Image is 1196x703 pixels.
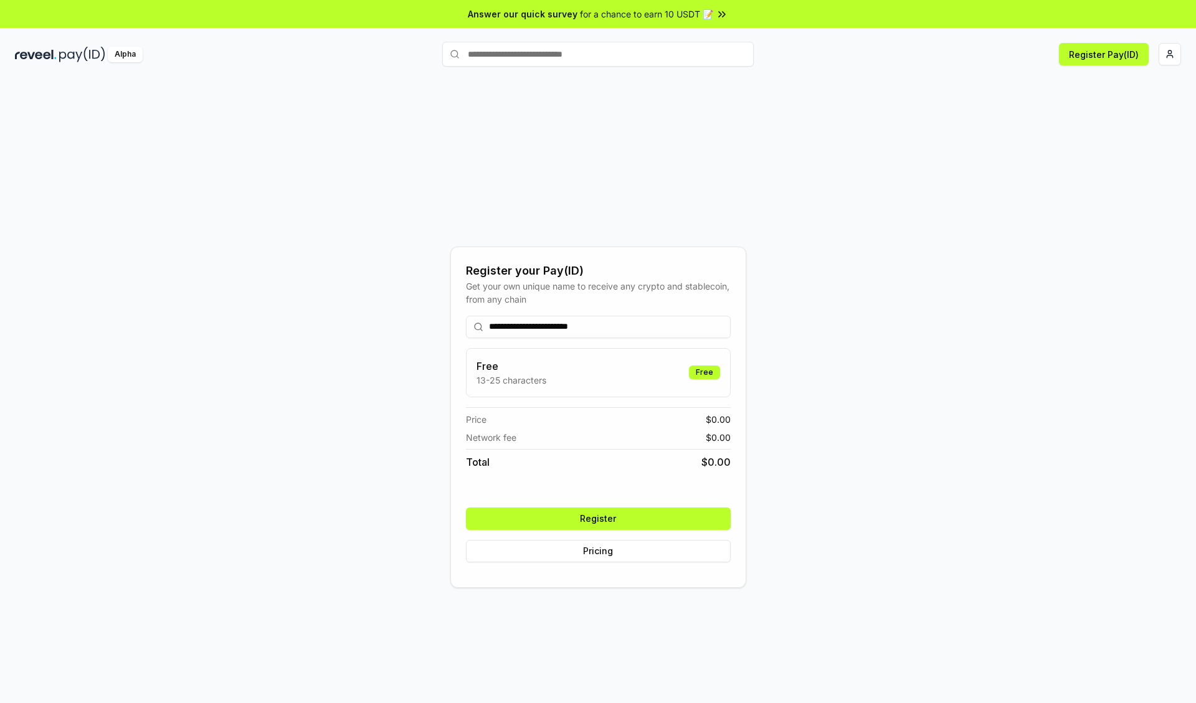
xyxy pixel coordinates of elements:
[466,280,731,306] div: Get your own unique name to receive any crypto and stablecoin, from any chain
[477,359,546,374] h3: Free
[466,507,731,530] button: Register
[580,7,713,21] span: for a chance to earn 10 USDT 📝
[689,366,720,379] div: Free
[59,47,105,62] img: pay_id
[706,413,731,426] span: $ 0.00
[15,47,57,62] img: reveel_dark
[468,7,577,21] span: Answer our quick survey
[108,47,143,62] div: Alpha
[701,455,731,469] span: $ 0.00
[466,455,490,469] span: Total
[1059,43,1149,65] button: Register Pay(ID)
[706,431,731,444] span: $ 0.00
[466,431,516,444] span: Network fee
[466,413,486,426] span: Price
[466,262,731,280] div: Register your Pay(ID)
[466,540,731,562] button: Pricing
[477,374,546,387] p: 13-25 characters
